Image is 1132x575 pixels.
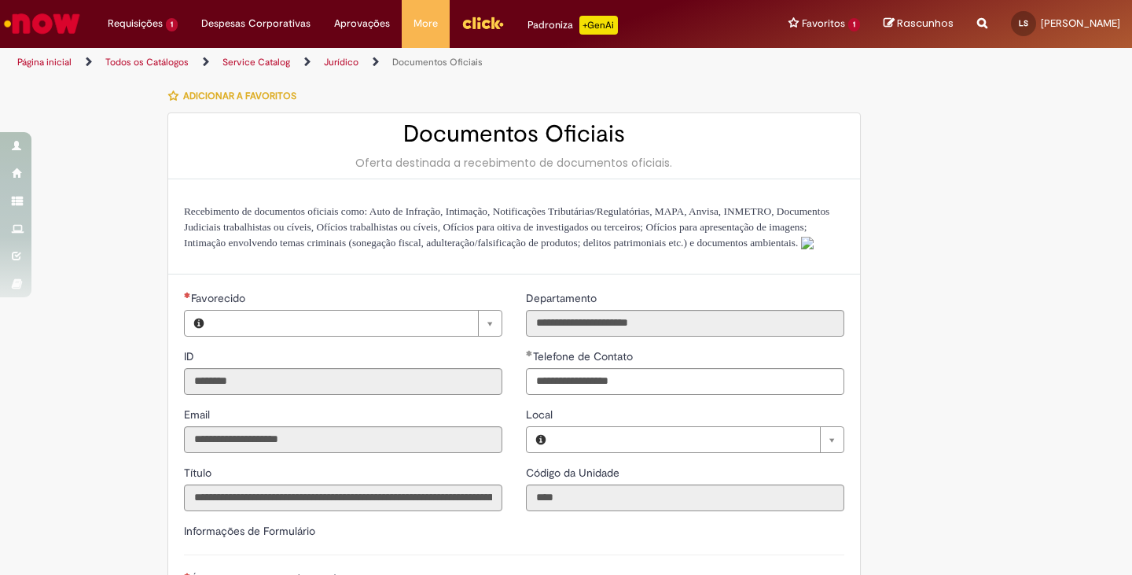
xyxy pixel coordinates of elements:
[897,16,954,31] span: Rascunhos
[201,16,311,31] span: Despesas Corporativas
[1041,17,1120,30] span: [PERSON_NAME]
[555,427,843,452] a: Limpar campo Local
[526,290,600,306] label: Somente leitura - Departamento
[392,56,483,68] a: Documentos Oficiais
[213,311,502,336] a: Limpar campo Favorecido
[533,349,636,363] span: Telefone de Contato
[184,121,844,147] h2: Documentos Oficiais
[184,407,213,422] label: Somente leitura - Email
[183,90,296,102] span: Adicionar a Favoritos
[12,48,743,77] ul: Trilhas de página
[184,368,502,395] input: ID
[184,205,829,249] span: Recebimento de documentos oficiais como: Auto de Infração, Intimação, Notificações Tributárias/Re...
[324,56,358,68] a: Jurídico
[184,155,844,171] div: Oferta destinada a recebimento de documentos oficiais.
[184,292,191,298] span: Necessários
[1019,18,1028,28] span: LS
[2,8,83,39] img: ServiceNow
[884,17,954,31] a: Rascunhos
[526,465,623,481] label: Somente leitura - Código da Unidade
[461,11,504,35] img: click_logo_yellow_360x200.png
[526,485,844,511] input: Código da Unidade
[526,291,600,305] span: Somente leitura - Departamento
[334,16,390,31] span: Aprovações
[184,466,215,480] span: Somente leitura - Título
[527,16,618,35] div: Padroniza
[802,16,845,31] span: Favoritos
[413,16,438,31] span: More
[191,291,248,305] span: Necessários - Favorecido
[184,465,215,481] label: Somente leitura - Título
[526,466,623,480] span: Somente leitura - Código da Unidade
[526,310,844,337] input: Departamento
[527,427,555,452] button: Local, Visualizar este registro
[166,18,178,31] span: 1
[222,56,290,68] a: Service Catalog
[184,407,213,422] span: Somente leitura - Email
[105,56,189,68] a: Todos os Catálogos
[185,311,213,336] button: Favorecido, Visualizar este registro
[17,56,72,68] a: Página inicial
[184,524,315,538] label: Informações de Formulário
[579,16,618,35] p: +GenAi
[184,348,197,364] label: Somente leitura - ID
[801,237,814,249] img: sys_attachment.do
[184,426,502,453] input: Email
[184,485,502,511] input: Título
[167,79,305,112] button: Adicionar a Favoritos
[848,18,860,31] span: 1
[526,407,556,422] span: Local
[526,368,844,395] input: Telefone de Contato
[108,16,163,31] span: Requisições
[184,349,197,363] span: Somente leitura - ID
[526,350,533,356] span: Obrigatório Preenchido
